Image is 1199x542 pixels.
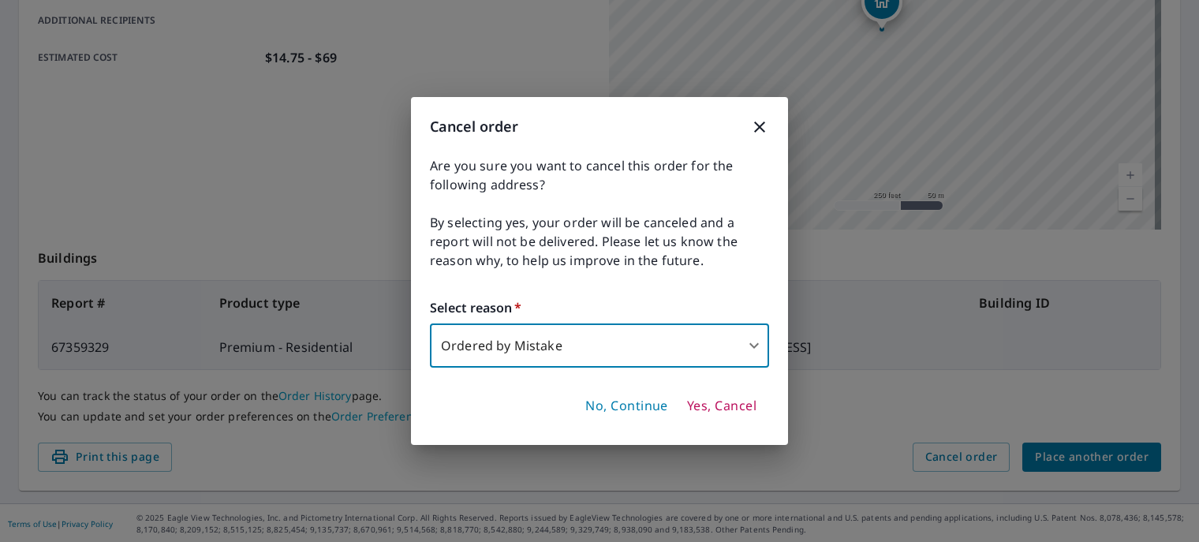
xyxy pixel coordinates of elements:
[579,393,674,420] button: No, Continue
[430,298,769,317] label: Select reason
[687,398,756,415] span: Yes, Cancel
[430,213,769,270] span: By selecting yes, your order will be canceled and a report will not be delivered. Please let us k...
[430,323,769,368] div: Ordered by Mistake
[430,156,769,194] span: Are you sure you want to cancel this order for the following address?
[681,393,763,420] button: Yes, Cancel
[430,116,769,137] h3: Cancel order
[585,398,668,415] span: No, Continue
